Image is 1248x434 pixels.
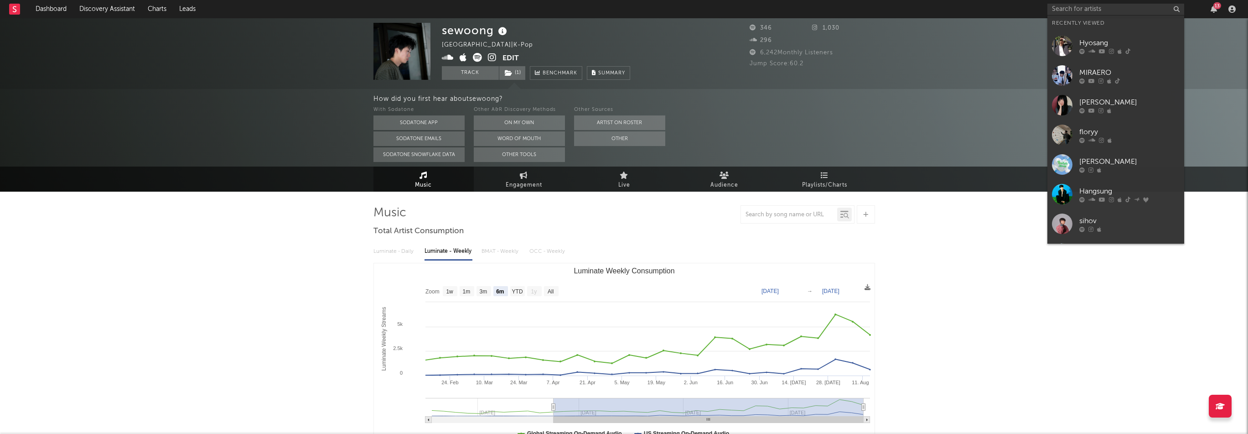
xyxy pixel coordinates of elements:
a: [PERSON_NAME] [1047,150,1184,179]
text: 6m [496,288,504,295]
text: All [547,288,553,295]
div: floryy [1079,126,1180,137]
span: 6,242 Monthly Listeners [750,50,833,56]
text: 14. [DATE] [782,380,806,385]
span: Summary [598,71,625,76]
a: MIRAERO [1047,61,1184,90]
button: On My Own [474,115,565,130]
span: Live [618,180,630,191]
button: Word Of Mouth [474,131,565,146]
text: [DATE] [822,288,839,294]
text: Luminate Weekly Streams [381,307,387,371]
button: Track [442,66,499,80]
text: 0 [399,370,402,376]
span: Engagement [506,180,542,191]
button: Other [574,131,665,146]
input: Search for artists [1047,4,1184,15]
text: 1y [531,288,537,295]
button: Edit [502,53,519,64]
text: 21. Apr [580,380,596,385]
button: Artist on Roster [574,115,665,130]
text: Zoom [425,288,440,295]
a: Benchmark [530,66,582,80]
div: Hyosang [1079,37,1180,48]
text: 24. Mar [510,380,528,385]
button: Sodatone App [373,115,465,130]
div: With Sodatone [373,105,465,115]
button: 13 [1211,5,1217,13]
span: 346 [750,25,772,31]
span: Music [415,180,432,191]
span: Playlists/Charts [802,180,847,191]
text: 7. Apr [546,380,559,385]
text: 30. Jun [751,380,767,385]
button: Other Tools [474,147,565,162]
div: 13 [1213,2,1221,9]
div: [PERSON_NAME] [1079,156,1180,167]
text: 19. May [647,380,665,385]
text: 11. Aug [852,380,869,385]
text: 16. Jun [717,380,733,385]
a: Playlists/Charts [775,167,875,192]
text: Luminate Weekly Consumption [574,267,674,275]
div: Other A&R Discovery Methods [474,105,565,115]
a: Audience [674,167,775,192]
button: (1) [499,66,525,80]
text: → [807,288,813,294]
span: ( 1 ) [499,66,526,80]
span: Total Artist Consumption [373,226,464,237]
a: Hyosang [1047,31,1184,61]
div: Luminate - Weekly [425,244,472,259]
div: MIRAERO [1079,67,1180,78]
input: Search by song name or URL [741,211,837,219]
text: 28. [DATE] [816,380,840,385]
text: YTD [512,288,523,295]
text: 3m [479,288,487,295]
text: 5k [397,321,403,327]
a: Hangsung [1047,179,1184,209]
a: [PERSON_NAME] [1047,90,1184,120]
span: 296 [750,37,772,43]
text: 24. Feb [441,380,458,385]
div: [PERSON_NAME] [1079,97,1180,108]
button: Sodatone Snowflake Data [373,147,465,162]
text: 1m [462,288,470,295]
span: Jump Score: 60.2 [750,61,803,67]
text: 1w [446,288,453,295]
button: Summary [587,66,630,80]
a: floryy [1047,120,1184,150]
div: Hangsung [1079,186,1180,197]
text: 5. May [614,380,630,385]
div: sihov [1079,215,1180,226]
a: kizan [1047,239,1184,268]
div: Recently Viewed [1052,18,1180,29]
text: [DATE] [761,288,779,294]
text: 2.5k [393,345,403,351]
text: 2. Jun [684,380,697,385]
span: Benchmark [543,68,577,79]
a: Live [574,167,674,192]
button: Sodatone Emails [373,131,465,146]
span: Audience [710,180,738,191]
div: [GEOGRAPHIC_DATA] | K-Pop [442,40,544,51]
text: 10. Mar [476,380,493,385]
div: Other Sources [574,105,665,115]
a: Engagement [474,167,574,192]
span: 1,030 [812,25,839,31]
a: Music [373,167,474,192]
a: sihov [1047,209,1184,239]
div: sewoong [442,23,509,38]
